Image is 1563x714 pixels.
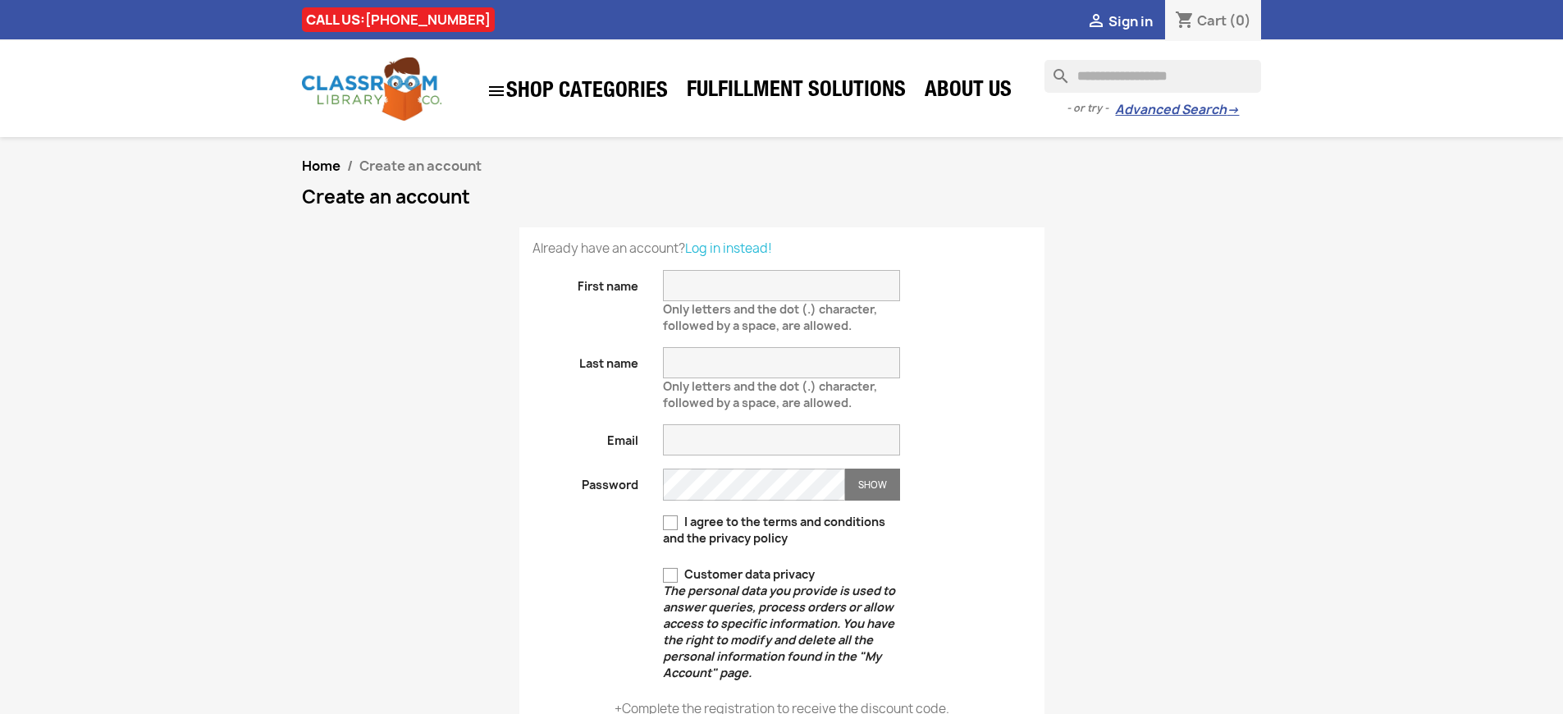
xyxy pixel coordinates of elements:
span: - or try - [1067,100,1115,117]
a: About Us [916,76,1020,108]
div: CALL US: [302,7,495,32]
label: Last name [520,347,651,372]
i: shopping_cart [1175,11,1195,31]
label: Customer data privacy [663,566,900,681]
a: Log in instead! [685,240,772,257]
span: Only letters and the dot (.) character, followed by a space, are allowed. [663,295,877,333]
a: Advanced Search→ [1115,102,1239,118]
label: Password [520,469,651,493]
label: Email [520,424,651,449]
h1: Create an account [302,187,1262,207]
span: Create an account [359,157,482,175]
span: Cart [1197,11,1227,30]
em: The personal data you provide is used to answer queries, process orders or allow access to specif... [663,583,895,680]
a: Home [302,157,340,175]
a: SHOP CATEGORIES [478,73,676,109]
a: [PHONE_NUMBER] [365,11,491,29]
i:  [487,81,506,101]
input: Password input [663,469,845,501]
span: Sign in [1108,12,1153,30]
span: Only letters and the dot (.) character, followed by a space, are allowed. [663,372,877,410]
span: → [1227,102,1239,118]
input: Search [1044,60,1261,93]
label: First name [520,270,651,295]
a:  Sign in [1086,12,1153,30]
p: Already have an account? [532,240,1031,257]
button: Show [845,469,900,501]
i: search [1044,60,1064,80]
img: Classroom Library Company [302,57,441,121]
a: Fulfillment Solutions [679,76,914,108]
i:  [1086,12,1106,32]
label: I agree to the terms and conditions and the privacy policy [663,514,900,547]
span: (0) [1229,11,1251,30]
